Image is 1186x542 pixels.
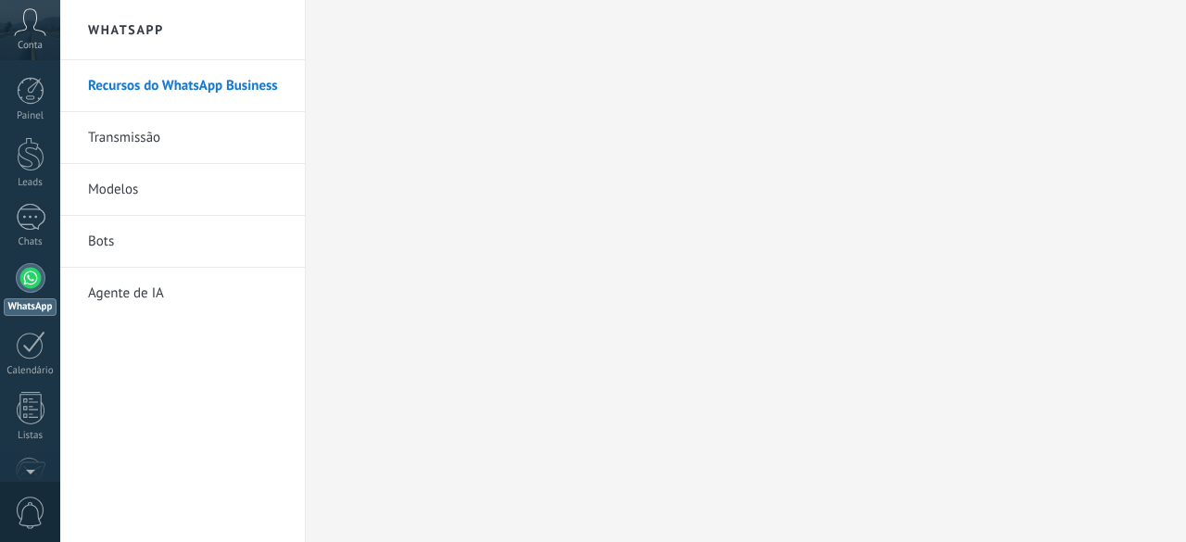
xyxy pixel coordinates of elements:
a: Modelos [88,164,286,216]
a: Bots [88,216,286,268]
li: Transmissão [60,112,305,164]
li: Agente de IA [60,268,305,319]
li: Modelos [60,164,305,216]
div: Listas [4,430,57,442]
div: WhatsApp [4,298,57,316]
div: Leads [4,177,57,189]
li: Recursos do WhatsApp Business [60,60,305,112]
a: Recursos do WhatsApp Business [88,60,286,112]
span: Conta [18,40,43,52]
div: Calendário [4,365,57,377]
a: Transmissão [88,112,286,164]
div: Painel [4,110,57,122]
a: Agente de IA [88,268,286,320]
div: Chats [4,236,57,248]
li: Bots [60,216,305,268]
